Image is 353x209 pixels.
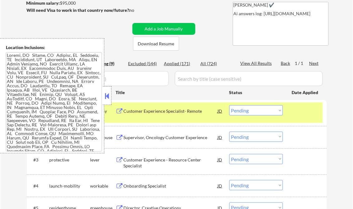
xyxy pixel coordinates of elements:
div: 1 / 1 [295,60,309,66]
div: Applied (171) [164,61,195,67]
button: Add a Job Manually [132,23,195,35]
div: protective [50,157,90,163]
div: View All Results [241,60,274,66]
div: no [130,7,147,13]
div: Status [229,87,283,98]
div: Customer Experience Specialist- Remote [124,108,218,114]
div: Supervisor, Oncology Customer Experience [124,134,218,141]
div: workable [90,183,116,189]
input: Search by title (case sensitive) [175,71,323,86]
div: #3 [34,157,45,163]
div: JD [217,154,223,165]
div: All (724) [201,61,232,67]
div: Excluded (544) [128,61,160,67]
strong: Minimum salary: [26,0,60,6]
div: Title [116,89,223,96]
div: #4 [34,183,45,189]
div: Customer Experience - Resource Center Specialist [124,157,218,169]
div: Next [309,60,319,66]
strong: Will need Visa to work in that country now/future?: [27,7,131,13]
div: JD [217,132,223,143]
div: launch-mobility [50,183,90,189]
button: Download Resume [133,37,179,51]
div: Back [281,60,291,66]
div: JD [217,105,223,116]
div: JD [217,180,223,191]
div: Onboarding Specialist [124,183,218,189]
div: Date Applied [292,89,319,96]
div: lever [90,157,116,163]
div: Location Inclusions: [6,44,102,51]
